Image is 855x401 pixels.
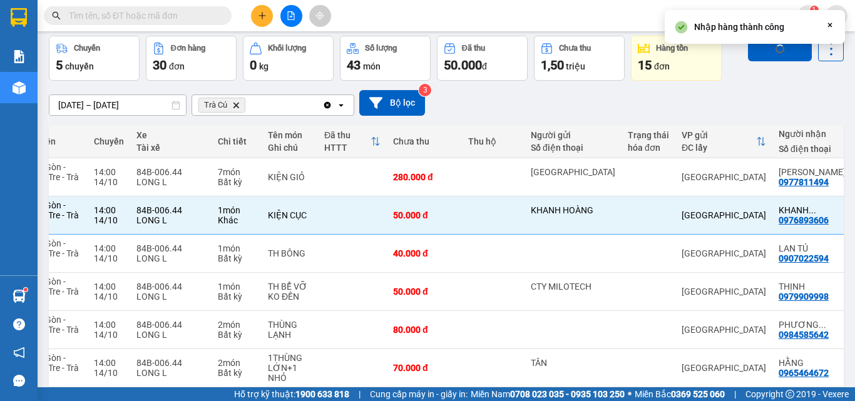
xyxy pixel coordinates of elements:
[638,58,652,73] span: 15
[11,8,27,27] img: logo-vxr
[49,95,186,115] input: Select a date range.
[682,248,766,258] div: [GEOGRAPHIC_DATA]
[324,143,371,153] div: HTTT
[734,387,736,401] span: |
[359,387,361,401] span: |
[268,282,312,302] div: TH BỂ VỠ KO ĐỀN
[81,11,208,39] div: [GEOGRAPHIC_DATA]
[309,5,331,27] button: aim
[49,36,140,81] button: Chuyến5chuyến
[468,136,518,146] div: Thu hộ
[13,81,26,94] img: warehouse-icon
[287,11,295,20] span: file-add
[171,44,205,53] div: Đơn hàng
[69,9,217,23] input: Tìm tên, số ĐT hoặc mã đơn
[52,11,61,20] span: search
[628,392,632,397] span: ⚪️
[258,11,267,20] span: plus
[31,238,79,268] span: Sài Gòn - Bến Tre - Trà Vinh
[248,99,249,111] input: Selected Trà Cú.
[94,358,124,368] div: 14:00
[444,58,482,73] span: 50.000
[218,215,255,225] div: Khác
[268,44,306,53] div: Khối lượng
[779,167,846,177] div: MỸ NGỌC
[94,330,124,340] div: 14/10
[65,61,94,71] span: chuyến
[675,125,772,158] th: Toggle SortBy
[531,358,615,368] div: TÂN
[541,58,564,73] span: 1,50
[280,5,302,27] button: file-add
[136,253,205,263] div: LONG L
[204,100,227,110] span: Trà Cú
[94,320,124,330] div: 14:00
[268,248,312,258] div: TH BÔNG
[779,243,846,253] div: LAN TÚ
[336,100,346,110] svg: open
[654,61,670,71] span: đơn
[136,282,205,292] div: 84B-006.44
[136,358,205,368] div: 84B-006.44
[268,210,312,220] div: KIỆN CỤC
[437,36,528,81] button: Đã thu50.000đ
[628,130,669,140] div: Trạng thái
[169,61,185,71] span: đơn
[419,84,431,96] sup: 3
[340,36,431,81] button: Số lượng43món
[13,290,26,303] img: warehouse-icon
[779,177,829,187] div: 0977811494
[631,36,722,81] button: Hàng tồn15đơn
[31,315,79,345] span: Sài Gòn - Bến Tre - Trà Vinh
[31,200,79,230] span: Sài Gòn - Bến Tre - Trà Vinh
[136,215,205,225] div: LONG L
[393,210,456,220] div: 50.000 đ
[682,130,756,140] div: VP gửi
[682,325,766,335] div: [GEOGRAPHIC_DATA]
[531,205,615,215] div: KHANH HOÀNG
[566,61,585,71] span: triệu
[94,292,124,302] div: 14/10
[779,129,846,139] div: Người nhận
[809,205,816,215] span: ...
[559,44,591,53] div: Chưa thu
[81,54,208,71] div: 0988503679
[742,8,797,23] span: tracu.ttt
[268,353,312,383] div: 1THÙNG LỚN+1 NHỎ
[11,11,73,26] div: Trà Cú
[363,61,381,71] span: món
[136,368,205,378] div: LONG L
[56,58,63,73] span: 5
[13,50,26,63] img: solution-icon
[232,101,240,109] svg: Delete
[259,61,269,71] span: kg
[315,11,324,20] span: aim
[635,387,725,401] span: Miền Bắc
[819,320,826,330] span: ...
[779,144,846,154] div: Số điện thoại
[393,248,456,258] div: 40.000 đ
[94,177,124,187] div: 14/10
[682,143,756,153] div: ĐC lấy
[268,172,312,182] div: KIỆN GIỎ
[682,210,766,220] div: [GEOGRAPHIC_DATA]
[779,282,846,292] div: THỊNH
[146,36,237,81] button: Đơn hàng30đơn
[786,390,794,398] span: copyright
[682,172,766,182] div: [GEOGRAPHIC_DATA]
[393,287,456,297] div: 50.000 đ
[370,387,468,401] span: Cung cấp máy in - giấy in:
[94,282,124,292] div: 14:00
[198,98,245,113] span: Trà Cú, close by backspace
[779,368,829,378] div: 0965464672
[779,358,846,368] div: HẰNG
[218,243,255,253] div: 1 món
[810,6,819,14] sup: 1
[24,288,28,292] sup: 1
[136,330,205,340] div: LONG L
[268,320,312,340] div: THÙNG LẠNH
[218,205,255,215] div: 1 món
[136,130,205,140] div: Xe
[243,36,334,81] button: Khối lượng0kg
[218,253,255,263] div: Bất kỳ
